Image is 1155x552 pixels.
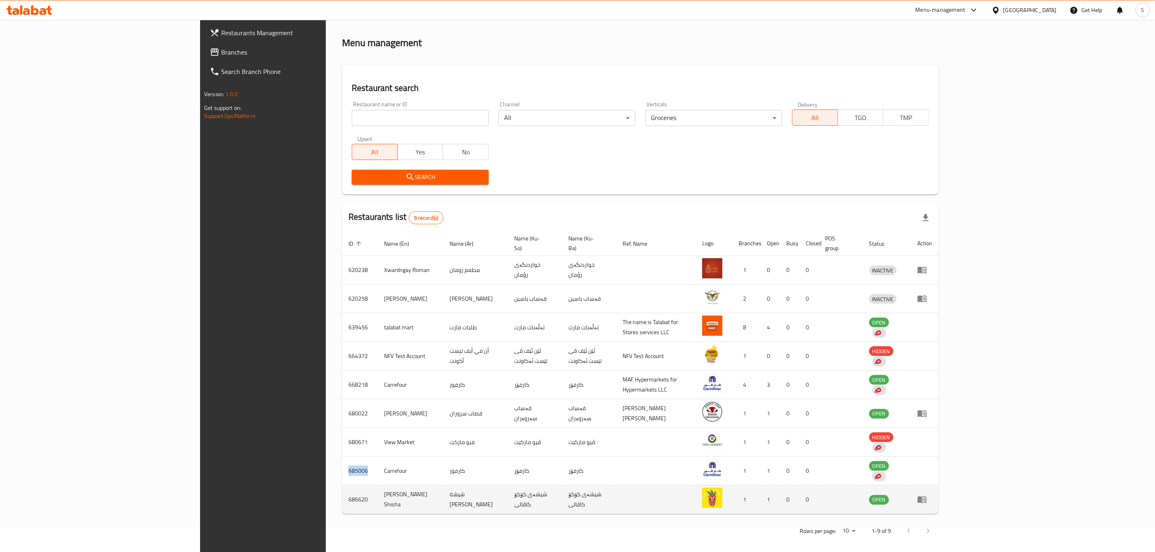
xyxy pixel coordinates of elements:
[869,239,895,249] span: Status
[874,444,881,451] img: delivery hero logo
[883,110,929,126] button: TMP
[799,284,819,313] td: 0
[384,239,420,249] span: Name (En)
[352,82,929,94] h2: Restaurant search
[221,47,386,57] span: Branches
[760,256,780,284] td: 0
[378,399,443,428] td: [PERSON_NAME]
[732,313,760,342] td: 8
[917,294,932,303] div: Menu
[796,112,835,124] span: All
[799,457,819,485] td: 0
[780,284,799,313] td: 0
[508,256,562,284] td: خواردنگەی رؤمان
[562,485,616,514] td: شیشەی کۆکۆ کاڤالی
[443,313,508,342] td: طلبات مارت
[702,344,722,364] img: NFV Test Account
[780,457,799,485] td: 0
[508,342,562,371] td: ئێن ئێف ڤی تێست ئەکاونت
[443,485,508,514] td: شيشة [PERSON_NAME]
[508,428,562,457] td: ڤیو مارکێت
[443,256,508,284] td: مطعم رومان
[702,402,722,422] img: Qasab Sarwaran
[508,284,562,313] td: قەساب یاسین
[841,112,881,124] span: TGO
[872,357,886,367] div: Indicates that the vendor menu management has been moved to DH Catalog service
[874,473,881,480] img: delivery hero logo
[378,485,443,514] td: [PERSON_NAME] Shisha
[348,239,364,249] span: ID
[378,428,443,457] td: View Market
[760,428,780,457] td: 1
[204,111,255,121] a: Support.OpsPlatform
[616,371,696,399] td: MAF Hypermarkets for Hypermarkets LLC
[443,371,508,399] td: كارفور
[702,430,722,451] img: View Market
[869,375,889,385] span: OPEN
[498,110,636,126] div: All
[911,231,939,256] th: Action
[508,457,562,485] td: کارفۆر
[342,231,939,514] table: enhanced table
[221,67,386,76] span: Search Branch Phone
[204,89,224,99] span: Version:
[869,347,893,356] span: HIDDEN
[623,239,658,249] span: Ref. Name
[562,399,616,428] td: قەساب سەروەران
[409,211,444,224] div: Total records count
[732,231,760,256] th: Branches
[887,112,926,124] span: TMP
[355,146,395,158] span: All
[732,284,760,313] td: 2
[378,457,443,485] td: Carrefour
[872,328,886,338] div: Indicates that the vendor menu management has been moved to DH Catalog service
[792,110,838,126] button: All
[869,294,897,304] div: INACTIVE
[916,5,965,15] div: Menu-management
[869,266,897,275] span: INACTIVE
[562,342,616,371] td: ئێن ئێف ڤی تێست ئەکاونت
[348,211,443,224] h2: Restaurants list
[732,342,760,371] td: 1
[203,42,393,62] a: Branches
[917,265,932,275] div: Menu
[838,110,884,126] button: TGO
[869,318,889,327] div: OPEN
[562,284,616,313] td: قەساب یاسین
[450,239,484,249] span: Name (Ar)
[872,386,886,395] div: Indicates that the vendor menu management has been moved to DH Catalog service
[443,457,508,485] td: كارفور
[874,329,881,337] img: delivery hero logo
[732,485,760,514] td: 1
[780,399,799,428] td: 0
[397,144,443,160] button: Yes
[872,472,886,481] div: Indicates that the vendor menu management has been moved to DH Catalog service
[508,371,562,399] td: کارفۆر
[869,495,889,504] span: OPEN
[760,485,780,514] td: 1
[702,258,722,278] img: Xwardngay Roman
[780,231,799,256] th: Busy
[443,428,508,457] td: فيو ماركت
[869,433,893,442] span: HIDDEN
[702,459,722,479] img: Carrefour
[799,231,819,256] th: Closed
[352,110,489,126] input: Search for restaurant name or ID..
[702,488,722,508] img: Coco Cavalli Shisha
[562,428,616,457] td: ڤیو مارکێت
[352,144,398,160] button: All
[760,313,780,342] td: 4
[568,234,606,253] span: Name (Ku-Ba)
[1003,6,1057,15] div: [GEOGRAPHIC_DATA]
[917,409,932,418] div: Menu
[839,525,859,537] div: Rows per page:
[872,526,891,536] p: 1-9 of 9
[702,316,722,336] img: talabat mart
[204,103,241,113] span: Get support on:
[799,485,819,514] td: 0
[760,284,780,313] td: 0
[508,399,562,428] td: قەساب سەروەران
